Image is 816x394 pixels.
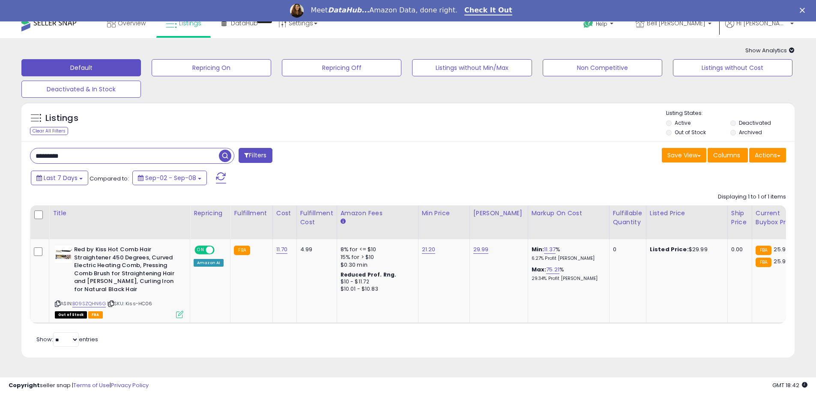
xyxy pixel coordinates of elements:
[44,174,78,182] span: Last 7 Days
[532,246,603,262] div: %
[473,245,489,254] a: 29.99
[341,261,412,269] div: $0.30 min
[194,259,224,267] div: Amazon AI
[546,265,559,274] a: 75.21
[731,246,745,253] div: 0.00
[422,209,466,218] div: Min Price
[72,300,106,307] a: B09SZQHN6G
[234,209,269,218] div: Fulfillment
[774,257,789,265] span: 25.99
[725,19,794,38] a: Hi [PERSON_NAME]
[596,20,607,27] span: Help
[341,271,397,278] b: Reduced Prof. Rng.
[650,246,721,253] div: $29.99
[745,46,795,54] span: Show Analytics
[739,129,762,136] label: Archived
[650,245,689,253] b: Listed Price:
[583,18,594,29] i: Get Help
[756,246,771,255] small: FBA
[629,10,718,38] a: Bell'[PERSON_NAME]
[341,218,346,226] small: Amazon Fees.
[613,246,640,253] div: 0
[675,119,690,126] label: Active
[675,129,706,136] label: Out of Stock
[90,174,129,183] span: Compared to:
[718,193,786,201] div: Displaying 1 to 1 of 1 items
[111,381,149,389] a: Privacy Policy
[272,10,324,36] a: Settings
[159,10,208,36] a: Listings
[9,382,149,390] div: seller snap | |
[464,6,512,15] a: Check It Out
[21,59,141,76] button: Default
[800,8,808,13] div: Close
[756,209,800,227] div: Current Buybox Price
[53,209,186,218] div: Title
[647,19,705,27] span: Bell'[PERSON_NAME]
[74,246,178,295] b: Red by Kiss Hot Comb Hair Straightener 450 Degrees, Curved Electric Heating Comb, Pressing Comb B...
[101,10,152,36] a: Overview
[528,205,609,239] th: The percentage added to the cost of goods (COGS) that forms the calculator for Min & Max prices.
[341,278,412,286] div: $10 - $11.72
[650,209,724,218] div: Listed Price
[234,246,250,255] small: FBA
[145,174,196,182] span: Sep-02 - Sep-08
[341,253,412,261] div: 15% for > $10
[55,246,183,317] div: ASIN:
[132,171,207,185] button: Sep-02 - Sep-08
[739,119,771,126] label: Deactivated
[55,311,87,319] span: All listings that are currently out of stock and unavailable for purchase on Amazon
[736,19,788,27] span: Hi [PERSON_NAME]
[532,265,547,274] b: Max:
[194,209,227,218] div: Repricing
[532,209,606,218] div: Markup on Cost
[215,10,264,36] a: DataHub
[774,245,789,253] span: 25.94
[36,335,98,343] span: Show: entries
[231,19,258,27] span: DataHub
[532,245,544,253] b: Min:
[613,209,643,227] div: Fulfillable Quantity
[9,381,40,389] strong: Copyright
[473,209,524,218] div: [PERSON_NAME]
[300,246,330,253] div: 4.99
[88,311,103,319] span: FBA
[31,171,88,185] button: Last 7 Days
[749,148,786,162] button: Actions
[341,246,412,253] div: 8% for <= $10
[107,300,152,307] span: | SKU: Kiss-HC06
[55,246,72,263] img: 41LyAXXXdRL._SL40_.jpg
[673,59,792,76] button: Listings without Cost
[731,209,748,227] div: Ship Price
[213,247,227,254] span: OFF
[577,12,622,38] a: Help
[412,59,532,76] button: Listings without Min/Max
[713,151,740,159] span: Columns
[300,209,333,227] div: Fulfillment Cost
[282,59,401,76] button: Repricing Off
[30,127,68,135] div: Clear All Filters
[290,4,304,18] img: Profile image for Georgie
[341,286,412,293] div: $10.01 - $10.83
[666,109,795,117] p: Listing States:
[276,245,288,254] a: 11.70
[276,209,293,218] div: Cost
[543,59,662,76] button: Non Competitive
[328,6,369,14] i: DataHub...
[708,148,748,162] button: Columns
[179,19,201,27] span: Listings
[756,258,771,267] small: FBA
[532,276,603,282] p: 29.34% Profit [PERSON_NAME]
[341,209,415,218] div: Amazon Fees
[73,381,110,389] a: Terms of Use
[195,247,206,254] span: ON
[311,6,457,15] div: Meet Amazon Data, done right.
[662,148,706,162] button: Save View
[45,112,78,124] h5: Listings
[544,245,556,254] a: 11.37
[152,59,271,76] button: Repricing On
[422,245,436,254] a: 21.20
[239,148,272,163] button: Filters
[21,81,141,98] button: Deactivated & In Stock
[772,381,807,389] span: 2025-09-16 18:42 GMT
